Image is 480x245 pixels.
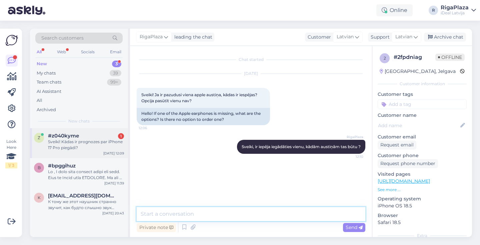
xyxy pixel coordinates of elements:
div: [DATE] 20:43 [102,211,124,216]
p: iPhone OS 18.5 [378,202,467,209]
p: See more ... [378,187,467,193]
span: Latvian [395,33,412,41]
div: [DATE] 11:39 [104,181,124,186]
div: Lo , I dolo sita consect adipi eli sedd. Eius te Incid utla ETDOLORE. Ma ali e admi-veni quisnost... [48,169,124,181]
div: Hello! If one of the Apple earphones is missing, what are the options? Is there no option to orde... [137,108,270,125]
span: Latvian [337,33,354,41]
div: 1 [118,133,124,139]
div: [DATE] [137,71,365,77]
div: Online [376,4,413,16]
div: [GEOGRAPHIC_DATA], Jelgava [380,68,456,75]
div: 1 / 3 [5,162,17,168]
div: Chat started [137,57,365,63]
span: RigaPlaza [140,33,163,41]
span: k [38,195,41,200]
p: Visited pages [378,171,467,178]
div: Customer [305,34,331,41]
div: 99+ [107,79,121,86]
div: Email [109,48,123,56]
div: RigaPlaza [441,5,469,10]
span: Search customers [41,35,84,42]
span: RigaPlaza [338,134,363,139]
span: 2 [384,56,386,61]
p: Customer tags [378,91,467,98]
div: All [37,97,42,104]
div: Look Here [5,138,17,168]
input: Add name [378,122,459,129]
div: leading the chat [172,34,212,41]
div: Support [368,34,390,41]
div: Request phone number [378,159,438,168]
a: [URL][DOMAIN_NAME] [378,178,430,184]
span: b [38,165,41,170]
p: Customer email [378,133,467,140]
div: My chats [37,70,56,77]
a: RigaPlazaiDeal Latvija [441,5,476,16]
p: Operating system [378,195,467,202]
span: #z040kyme [48,133,79,139]
span: Send [346,224,363,230]
input: Add a tag [378,99,467,109]
div: Socials [80,48,96,56]
div: [DATE] 12:09 [103,151,124,156]
p: Customer phone [378,152,467,159]
div: New [37,61,47,67]
span: Offline [435,54,465,61]
div: R [429,6,438,15]
div: Customer information [378,81,467,87]
span: #bpggihuz [48,163,76,169]
div: Archived [37,107,56,113]
span: Sveiki, ir iepēja iegādāties vienu, kādām austiņām tas būtu ? [242,144,361,149]
span: z [38,135,40,140]
div: Archive chat [424,33,466,42]
p: Safari 18.5 [378,219,467,226]
div: 3 [112,61,121,67]
span: Sveiki! Ja ir pazudusi viena apple austiņa, kādas ir iespējas? Opcija pasūtīt vienu nav? [141,92,258,103]
span: New chats [68,118,90,124]
p: Customer name [378,112,467,119]
span: 12:10 [338,154,363,159]
div: Sveiki! Kādas ir prognozes par iPhone 17 Pro piegādi? [48,139,124,151]
div: AI Assistant [37,88,61,95]
div: # 2fpdniag [394,53,435,61]
img: Askly Logo [5,34,18,47]
p: Browser [378,212,467,219]
div: 39 [110,70,121,77]
div: Web [56,48,67,56]
div: iDeal Latvija [441,10,469,16]
div: Extra [378,233,467,239]
div: К тому же этот наушник странно звучит, как будто слышно звук прилипания и отлипания при легком на... [48,199,124,211]
span: kun0ntus@gmail.com [48,193,117,199]
div: Private note [137,223,176,232]
div: Team chats [37,79,61,86]
span: 12:06 [139,125,164,130]
div: All [35,48,43,56]
div: Request email [378,140,416,149]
